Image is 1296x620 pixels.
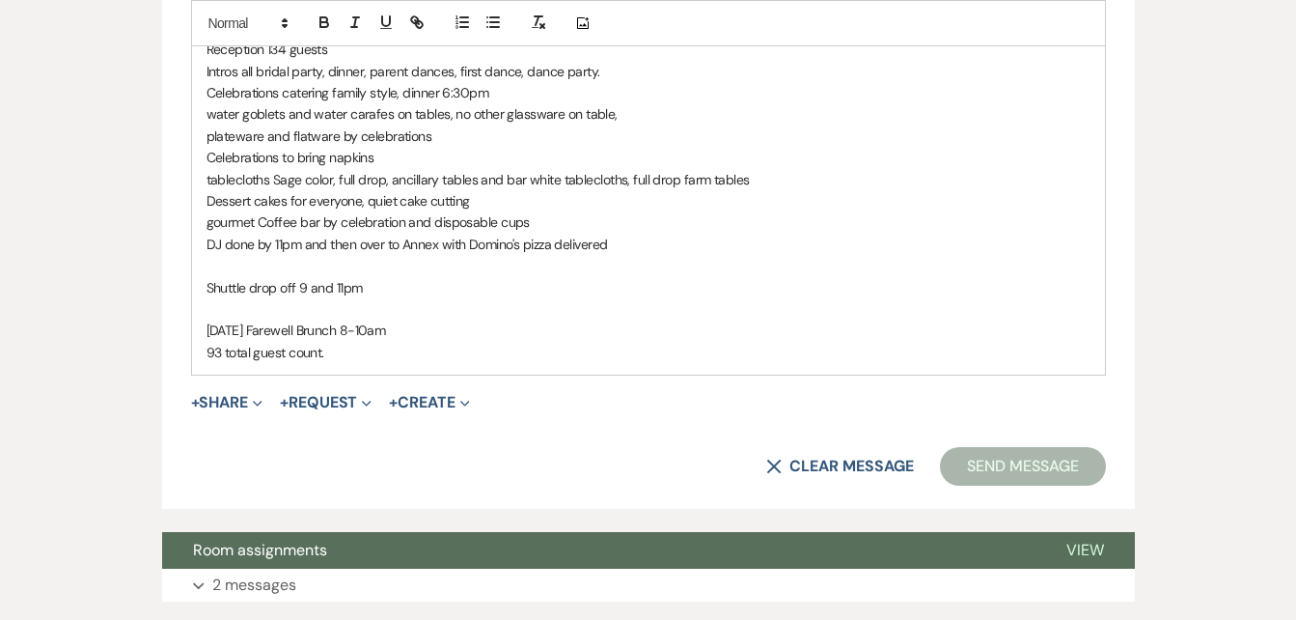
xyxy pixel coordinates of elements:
span: + [191,395,200,410]
button: Send Message [940,447,1105,486]
p: Dessert cakes for everyone, quiet cake cutting [207,190,1090,211]
span: + [280,395,289,410]
span: View [1066,540,1104,560]
button: Request [280,395,372,410]
button: Clear message [766,459,913,474]
button: Room assignments [162,532,1035,569]
p: Celebrations to bring napkins [207,147,1090,168]
span: + [389,395,398,410]
p: water goblets and water carafes on tables, no other glassware on table, [207,103,1090,125]
p: tablecloths Sage color, full drop, ancillary tables and bar white tablecloths, full drop farm tables [207,169,1090,190]
p: plateware and flatware by celebrations [207,126,1090,147]
p: Shuttle drop off 9 and 11pm [207,277,1090,298]
button: View [1035,532,1135,569]
p: [DATE] Farewell Brunch 8-10am [207,320,1090,341]
p: 2 messages [212,573,296,598]
p: Reception 134 guests [207,39,1090,60]
p: DJ done by 11pm and then over to Annex with Domino's pizza delivered [207,234,1090,255]
button: Share [191,395,263,410]
span: Room assignments [193,540,327,560]
p: gourmet Coffee bar by celebration and disposable cups [207,211,1090,233]
button: 2 messages [162,569,1135,602]
p: Celebrations catering family style, dinner 6:30pm [207,82,1090,103]
p: Intros all bridal party, dinner, parent dances, first dance, dance party. [207,61,1090,82]
p: 93 total guest count. [207,342,1090,363]
button: Create [389,395,469,410]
